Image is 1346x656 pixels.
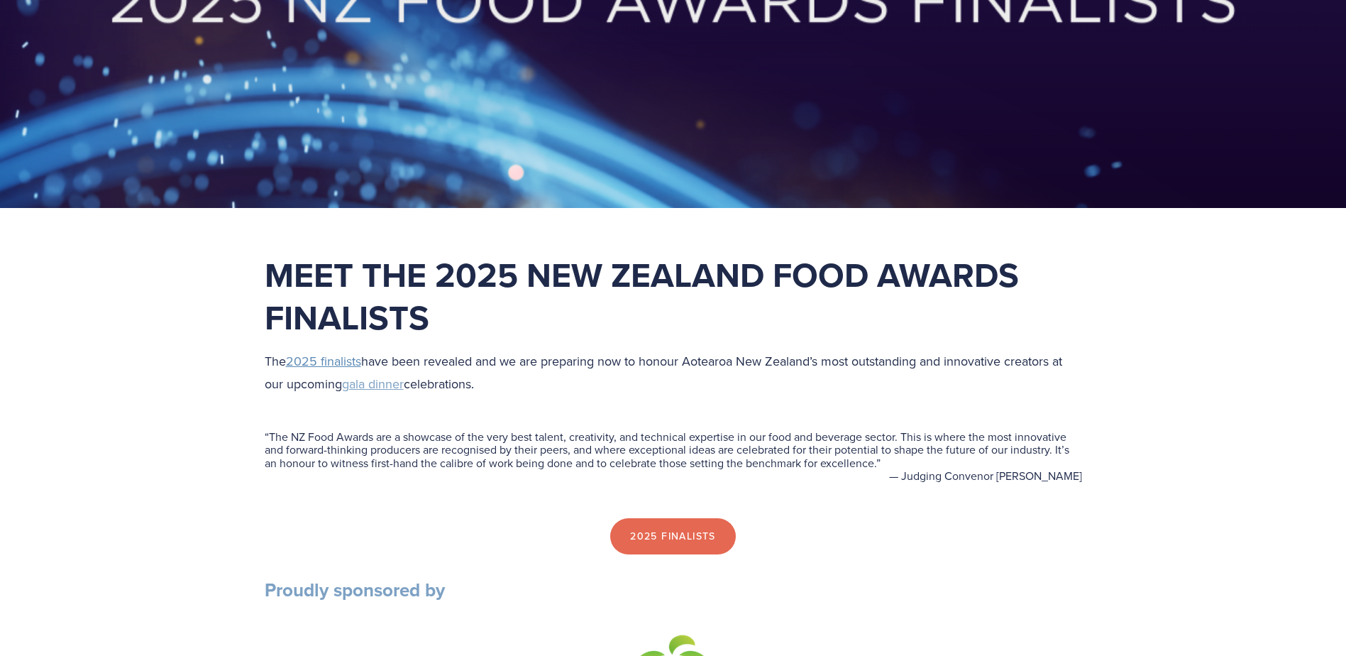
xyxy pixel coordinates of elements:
a: 2025 finalists [286,352,361,370]
strong: Proudly sponsored by [265,576,445,603]
span: ” [876,455,881,471]
a: gala dinner [342,375,404,393]
strong: Meet the 2025 New Zealand Food Awards Finalists [265,250,1027,342]
p: The have been revealed and we are preparing now to honour Aotearoa New Zealand’s most outstanding... [265,350,1082,395]
figcaption: — Judging Convenor [PERSON_NAME] [265,469,1082,482]
a: 2025 Finalists [610,518,736,555]
blockquote: The NZ Food Awards are a showcase of the very best talent, creativity, and technical expertise in... [265,430,1082,469]
span: “ [265,429,269,444]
